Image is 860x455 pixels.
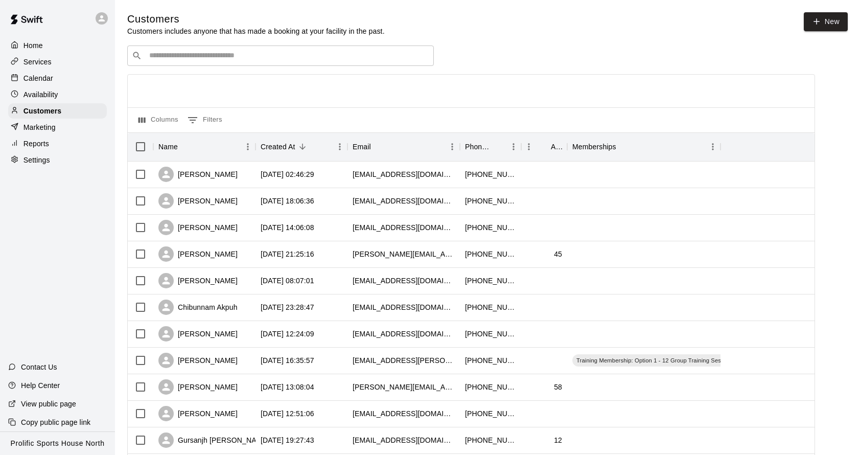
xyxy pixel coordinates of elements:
[158,326,238,342] div: [PERSON_NAME]
[567,132,720,161] div: Memberships
[24,122,56,132] p: Marketing
[347,132,460,161] div: Email
[158,167,238,182] div: [PERSON_NAME]
[24,73,53,83] p: Calendar
[8,152,107,168] a: Settings
[158,246,238,262] div: [PERSON_NAME]
[11,438,105,449] p: Prolific Sports House North
[537,140,551,154] button: Sort
[158,406,238,421] div: [PERSON_NAME]
[554,435,562,445] div: 12
[465,222,516,233] div: +17805228294
[353,382,455,392] div: paul.monaghan@wcs-g.com
[8,103,107,119] a: Customers
[445,139,460,154] button: Menu
[353,276,455,286] div: colemanj@telusplanet.net
[572,132,616,161] div: Memberships
[465,382,516,392] div: +14036064091
[127,26,385,36] p: Customers includes anyone that has made a booking at your facility in the past.
[460,132,521,161] div: Phone Number
[21,417,90,427] p: Copy public page link
[21,362,57,372] p: Contact Us
[158,220,238,235] div: [PERSON_NAME]
[24,106,61,116] p: Customers
[465,355,516,366] div: +15878323054
[24,40,43,51] p: Home
[705,139,720,154] button: Menu
[572,356,768,365] span: Training Membership: Option 1 - 12 Group Training Sessions Per Month
[255,132,347,161] div: Created At
[24,139,49,149] p: Reports
[8,71,107,86] a: Calendar
[353,249,455,259] div: scott@airdriebasketball.ca
[261,435,314,445] div: 2025-08-03 19:27:43
[465,249,516,259] div: +14038625958
[261,276,314,286] div: 2025-08-12 08:07:01
[261,222,314,233] div: 2025-08-18 14:06:08
[178,140,192,154] button: Sort
[185,112,225,128] button: Show filters
[465,196,516,206] div: +15874394454
[295,140,310,154] button: Sort
[804,12,848,31] a: New
[158,353,238,368] div: [PERSON_NAME]
[465,408,516,419] div: +14039706000
[465,435,516,445] div: +15879716511
[24,89,58,100] p: Availability
[21,399,76,409] p: View public page
[240,139,255,154] button: Menu
[21,380,60,391] p: Help Center
[158,193,238,209] div: [PERSON_NAME]
[554,382,562,392] div: 58
[261,196,314,206] div: 2025-08-18 18:06:36
[158,379,238,395] div: [PERSON_NAME]
[572,354,768,367] div: Training Membership: Option 1 - 12 Group Training Sessions Per Month
[492,140,506,154] button: Sort
[158,433,269,448] div: Gursanjh [PERSON_NAME]
[465,276,516,286] div: +14035894788
[153,132,255,161] div: Name
[24,57,52,67] p: Services
[353,329,455,339] div: idreesnoorudin@gmail.com
[158,273,238,288] div: [PERSON_NAME]
[261,355,314,366] div: 2025-08-08 16:35:57
[8,87,107,102] a: Availability
[261,169,314,179] div: 2025-08-20 02:46:29
[371,140,385,154] button: Sort
[465,302,516,312] div: +14039269820
[353,435,455,445] div: kaurhardip18@gmail.com
[465,329,516,339] div: +15874336194
[158,132,178,161] div: Name
[158,300,238,315] div: Chibunnam Akpuh
[353,169,455,179] div: salmanshakir250@gmail.com
[554,249,562,259] div: 45
[551,132,562,161] div: Age
[127,45,434,66] div: Search customers by name or email
[261,329,314,339] div: 2025-08-11 12:24:09
[8,38,107,53] a: Home
[353,132,371,161] div: Email
[616,140,631,154] button: Sort
[261,382,314,392] div: 2025-08-08 13:08:04
[8,136,107,151] a: Reports
[136,112,181,128] button: Select columns
[353,355,455,366] div: ifeyinwa.onwuka@gmail.com
[261,132,295,161] div: Created At
[353,196,455,206] div: erolguads@yahoo.com
[465,132,492,161] div: Phone Number
[506,139,521,154] button: Menu
[8,54,107,70] a: Services
[521,139,537,154] button: Menu
[8,120,107,135] div: Marketing
[261,408,314,419] div: 2025-08-06 12:51:06
[24,155,50,165] p: Settings
[521,132,567,161] div: Age
[332,139,347,154] button: Menu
